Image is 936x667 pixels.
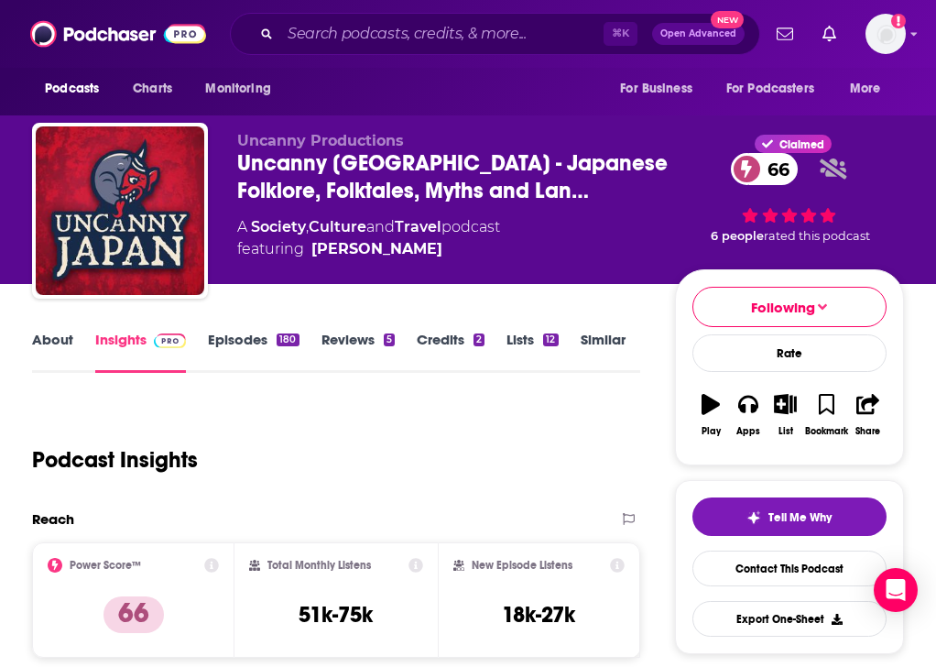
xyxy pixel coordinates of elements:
[850,76,881,102] span: More
[311,238,442,260] a: Thersa Matsuura
[251,218,306,235] a: Society
[502,601,575,629] h3: 18k-27k
[237,238,500,260] span: featuring
[473,333,484,346] div: 2
[702,426,721,437] div: Play
[321,331,395,373] a: Reviews5
[620,76,692,102] span: For Business
[865,14,906,54] img: User Profile
[804,382,849,448] button: Bookmark
[95,331,186,373] a: InsightsPodchaser Pro
[749,153,799,185] span: 66
[731,153,799,185] a: 66
[306,218,309,235] span: ,
[121,71,183,106] a: Charts
[768,510,832,525] span: Tell Me Why
[692,334,887,372] div: Rate
[384,333,395,346] div: 5
[237,216,500,260] div: A podcast
[309,218,366,235] a: Culture
[30,16,206,51] img: Podchaser - Follow, Share and Rate Podcasts
[736,426,760,437] div: Apps
[815,18,843,49] a: Show notifications dropdown
[607,71,715,106] button: open menu
[543,333,558,346] div: 12
[237,132,404,149] span: Uncanny Productions
[45,76,99,102] span: Podcasts
[769,18,800,49] a: Show notifications dropdown
[299,601,373,629] h3: 51k-75k
[133,76,172,102] span: Charts
[874,568,918,612] div: Open Intercom Messenger
[692,498,887,536] button: tell me why sparkleTell Me Why
[32,71,123,106] button: open menu
[366,218,395,235] span: and
[692,287,887,327] button: Following
[652,23,745,45] button: Open AdvancedNew
[70,559,141,572] h2: Power Score™
[767,382,804,448] button: List
[277,333,299,346] div: 180
[32,510,74,528] h2: Reach
[746,510,761,525] img: tell me why sparkle
[581,331,626,373] a: Similar
[730,382,767,448] button: Apps
[154,333,186,348] img: Podchaser Pro
[726,76,814,102] span: For Podcasters
[32,446,198,474] h1: Podcast Insights
[865,14,906,54] span: Logged in as RebeccaThomas9000
[805,426,848,437] div: Bookmark
[103,596,164,633] p: 66
[660,29,736,38] span: Open Advanced
[692,382,730,448] button: Play
[778,426,793,437] div: List
[32,331,73,373] a: About
[855,426,880,437] div: Share
[764,229,870,243] span: rated this podcast
[837,71,904,106] button: open menu
[417,331,484,373] a: Credits2
[395,218,441,235] a: Travel
[205,76,270,102] span: Monitoring
[506,331,558,373] a: Lists12
[865,14,906,54] button: Show profile menu
[692,601,887,637] button: Export One-Sheet
[779,140,824,149] span: Claimed
[891,14,906,28] svg: Add a profile image
[230,13,760,55] div: Search podcasts, credits, & more...
[692,551,887,586] a: Contact This Podcast
[675,132,904,246] div: Claimed66 6 peoplerated this podcast
[472,559,572,572] h2: New Episode Listens
[280,19,604,49] input: Search podcasts, credits, & more...
[208,331,299,373] a: Episodes180
[36,126,204,295] img: Uncanny Japan - Japanese Folklore, Folktales, Myths and Language
[711,11,744,28] span: New
[751,299,815,316] span: Following
[711,229,764,243] span: 6 people
[267,559,371,572] h2: Total Monthly Listens
[714,71,841,106] button: open menu
[192,71,294,106] button: open menu
[604,22,637,46] span: ⌘ K
[849,382,887,448] button: Share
